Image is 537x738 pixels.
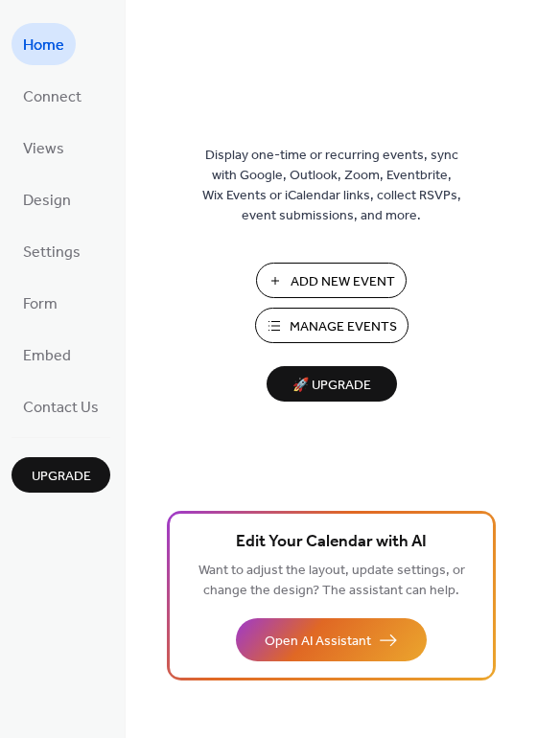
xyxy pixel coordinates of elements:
a: Form [12,282,69,324]
span: Views [23,134,64,165]
span: Embed [23,341,71,372]
span: Upgrade [32,467,91,487]
a: Home [12,23,76,65]
button: Upgrade [12,457,110,493]
a: Design [12,178,82,220]
button: Add New Event [256,263,407,298]
span: Display one-time or recurring events, sync with Google, Outlook, Zoom, Eventbrite, Wix Events or ... [202,146,461,226]
a: Embed [12,334,82,376]
a: Settings [12,230,92,272]
span: Connect [23,82,82,113]
button: Open AI Assistant [236,618,427,661]
a: Connect [12,75,93,117]
span: Design [23,186,71,217]
span: 🚀 Upgrade [278,373,385,399]
button: 🚀 Upgrade [267,366,397,402]
span: Home [23,31,64,61]
span: Manage Events [290,317,397,337]
span: Form [23,289,58,320]
span: Add New Event [291,272,395,292]
span: Want to adjust the layout, update settings, or change the design? The assistant can help. [198,558,465,604]
a: Views [12,127,76,169]
span: Settings [23,238,81,268]
span: Open AI Assistant [265,632,371,652]
span: Contact Us [23,393,99,424]
span: Edit Your Calendar with AI [236,529,427,556]
button: Manage Events [255,308,409,343]
a: Contact Us [12,385,110,427]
